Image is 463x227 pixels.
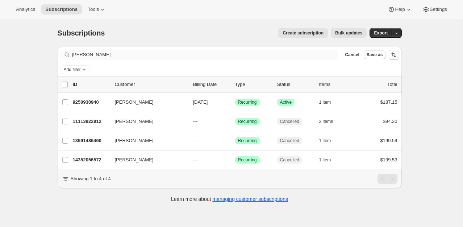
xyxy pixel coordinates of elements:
span: Export [374,30,388,36]
p: Showing 1 to 4 of 4 [71,175,111,182]
button: Sort the results [389,50,399,60]
button: Export [370,28,392,38]
span: Create subscription [283,30,324,36]
button: Add filter [61,65,89,74]
div: 11113922812[PERSON_NAME]---SuccessRecurringCancelled2 items$94.20 [73,116,397,127]
p: 9250930940 [73,99,109,106]
button: [PERSON_NAME] [110,116,183,127]
p: Status [277,81,313,88]
p: Billing Date [193,81,229,88]
button: Analytics [12,4,39,15]
button: Settings [418,4,451,15]
span: Recurring [238,119,257,124]
span: --- [193,138,198,143]
span: [PERSON_NAME] [115,137,154,144]
span: [PERSON_NAME] [115,118,154,125]
p: Learn more about [171,195,288,203]
span: --- [193,119,198,124]
p: Total [387,81,397,88]
div: Items [319,81,355,88]
p: ID [73,81,109,88]
span: Save as [367,52,383,58]
button: [PERSON_NAME] [110,96,183,108]
button: Cancel [342,50,362,59]
nav: Pagination [378,174,397,184]
span: [PERSON_NAME] [115,99,154,106]
span: Bulk updates [335,30,362,36]
button: Tools [83,4,110,15]
span: 1 item [319,99,331,105]
span: $199.59 [380,138,397,143]
span: Recurring [238,138,257,144]
div: 9250930940[PERSON_NAME][DATE]SuccessRecurringSuccessActive1 item$187.15 [73,97,397,107]
span: Help [395,7,405,12]
span: Analytics [16,7,35,12]
button: Subscriptions [41,4,82,15]
span: Subscriptions [45,7,78,12]
button: [PERSON_NAME] [110,135,183,146]
button: 1 item [319,97,339,107]
div: 13691486460[PERSON_NAME]---SuccessRecurringCancelled1 item$199.59 [73,136,397,146]
span: [PERSON_NAME] [115,156,154,164]
span: 1 item [319,138,331,144]
p: Customer [115,81,187,88]
p: 13691486460 [73,137,109,144]
span: Subscriptions [58,29,105,37]
button: [PERSON_NAME] [110,154,183,166]
span: Add filter [64,67,81,73]
span: --- [193,157,198,162]
div: Type [235,81,271,88]
p: 11113922812 [73,118,109,125]
span: Active [280,99,292,105]
span: Recurring [238,99,257,105]
button: 1 item [319,136,339,146]
span: Cancel [345,52,359,58]
div: 14352056572[PERSON_NAME]---SuccessRecurringCancelled1 item$199.53 [73,155,397,165]
span: [DATE] [193,99,208,105]
span: Recurring [238,157,257,163]
button: Save as [364,50,386,59]
span: 2 items [319,119,333,124]
button: 1 item [319,155,339,165]
span: Settings [430,7,447,12]
span: $199.53 [380,157,397,162]
button: 2 items [319,116,341,127]
span: $187.15 [380,99,397,105]
button: Bulk updates [331,28,367,38]
input: Filter subscribers [72,50,338,60]
span: Cancelled [280,138,299,144]
span: Tools [88,7,99,12]
span: Cancelled [280,157,299,163]
span: 1 item [319,157,331,163]
button: Create subscription [278,28,328,38]
div: IDCustomerBilling DateTypeStatusItemsTotal [73,81,397,88]
span: $94.20 [383,119,397,124]
p: 14352056572 [73,156,109,164]
a: managing customer subscriptions [212,196,288,202]
span: Cancelled [280,119,299,124]
button: Help [383,4,416,15]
